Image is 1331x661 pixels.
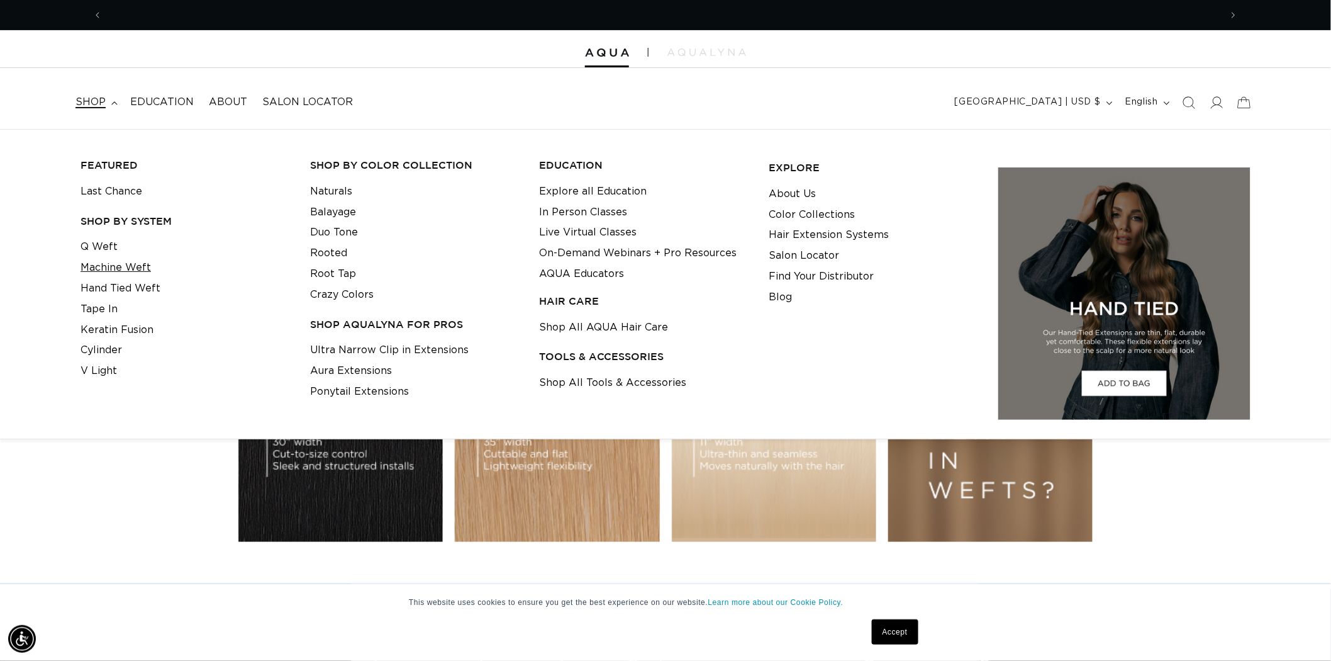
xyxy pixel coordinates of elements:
[769,266,874,287] a: Find Your Distributor
[585,48,629,57] img: Aqua Hair Extensions
[769,225,889,246] a: Hair Extension Systems
[81,215,291,228] h3: SHOP BY SYSTEM
[81,299,118,320] a: Tape In
[130,96,194,109] span: Education
[81,340,122,361] a: Cylinder
[310,264,356,285] a: Root Tap
[81,181,142,202] a: Last Chance
[68,88,123,116] summary: shop
[955,96,1101,109] span: [GEOGRAPHIC_DATA] | USD $
[769,287,793,308] a: Blog
[255,88,360,116] a: Salon Locator
[540,202,628,223] a: In Person Classes
[84,3,111,27] button: Previous announcement
[769,184,816,205] a: About Us
[81,237,118,257] a: Q Weft
[75,96,106,109] span: shop
[1118,91,1175,115] button: English
[540,350,750,363] h3: TOOLS & ACCESSORIES
[708,598,844,607] a: Learn more about our Cookie Policy.
[540,243,737,264] a: On-Demand Webinars + Pro Resources
[81,278,160,299] a: Hand Tied Weft
[81,361,117,381] a: V Light
[310,340,469,361] a: Ultra Narrow Clip in Extensions
[409,597,922,608] p: This website uses cookies to ensure you get the best experience on our website.
[540,295,750,308] h3: HAIR CARE
[540,317,669,338] a: Shop All AQUA Hair Care
[947,91,1118,115] button: [GEOGRAPHIC_DATA] | USD $
[540,373,687,393] a: Shop All Tools & Accessories
[310,202,356,223] a: Balayage
[310,285,374,305] a: Crazy Colors
[81,257,151,278] a: Machine Weft
[540,181,647,202] a: Explore all Education
[310,318,520,331] h3: Shop AquaLyna for Pros
[310,243,347,264] a: Rooted
[667,48,746,56] img: aqualyna.com
[310,361,392,381] a: Aura Extensions
[8,625,36,653] div: Accessibility Menu
[262,96,353,109] span: Salon Locator
[769,161,979,174] h3: EXPLORE
[81,159,291,172] h3: FEATURED
[540,222,637,243] a: Live Virtual Classes
[123,88,201,116] a: Education
[540,159,750,172] h3: EDUCATION
[310,381,409,402] a: Ponytail Extensions
[540,264,625,285] a: AQUA Educators
[1220,3,1247,27] button: Next announcement
[872,619,918,645] a: Accept
[1175,89,1203,116] summary: Search
[310,181,352,202] a: Naturals
[310,222,358,243] a: Duo Tone
[769,246,840,266] a: Salon Locator
[1125,96,1158,109] span: English
[201,88,255,116] a: About
[209,96,247,109] span: About
[310,159,520,172] h3: Shop by Color Collection
[769,205,855,225] a: Color Collections
[81,320,153,341] a: Keratin Fusion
